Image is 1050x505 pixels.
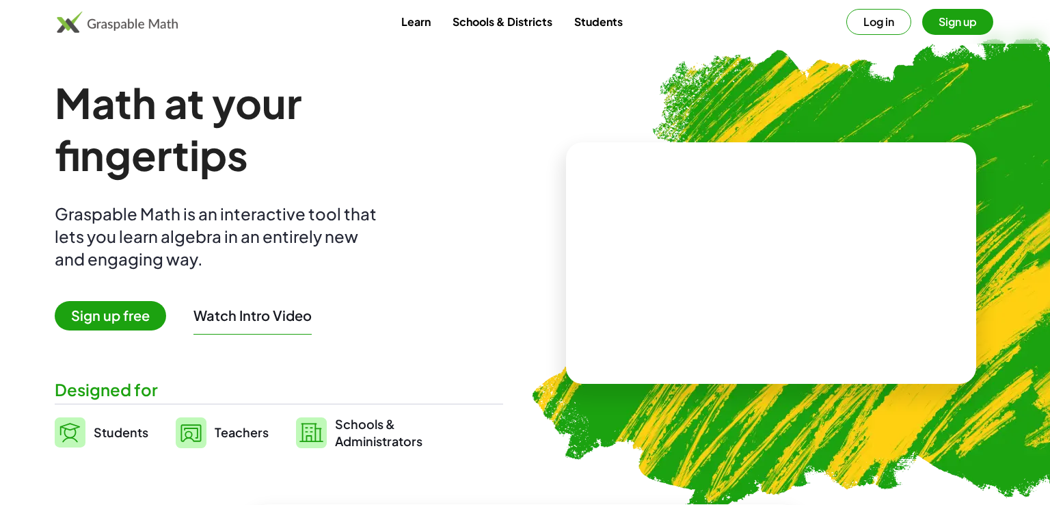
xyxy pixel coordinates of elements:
[55,417,85,448] img: svg%3e
[55,203,383,270] div: Graspable Math is an interactive tool that lets you learn algebra in an entirely new and engaging...
[55,378,503,401] div: Designed for
[563,9,634,34] a: Students
[846,9,911,35] button: Log in
[390,9,442,34] a: Learn
[922,9,993,35] button: Sign up
[335,415,422,450] span: Schools & Administrators
[669,212,874,315] video: What is this? This is dynamic math notation. Dynamic math notation plays a central role in how Gr...
[176,415,269,450] a: Teachers
[442,9,563,34] a: Schools & Districts
[176,417,206,448] img: svg%3e
[215,424,269,440] span: Teachers
[296,417,327,448] img: svg%3e
[55,301,166,331] span: Sign up free
[94,424,148,440] span: Students
[296,415,422,450] a: Schools &Administrators
[55,415,148,450] a: Students
[193,307,312,324] button: Watch Intro Video
[55,77,489,181] h1: Math at your fingertips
